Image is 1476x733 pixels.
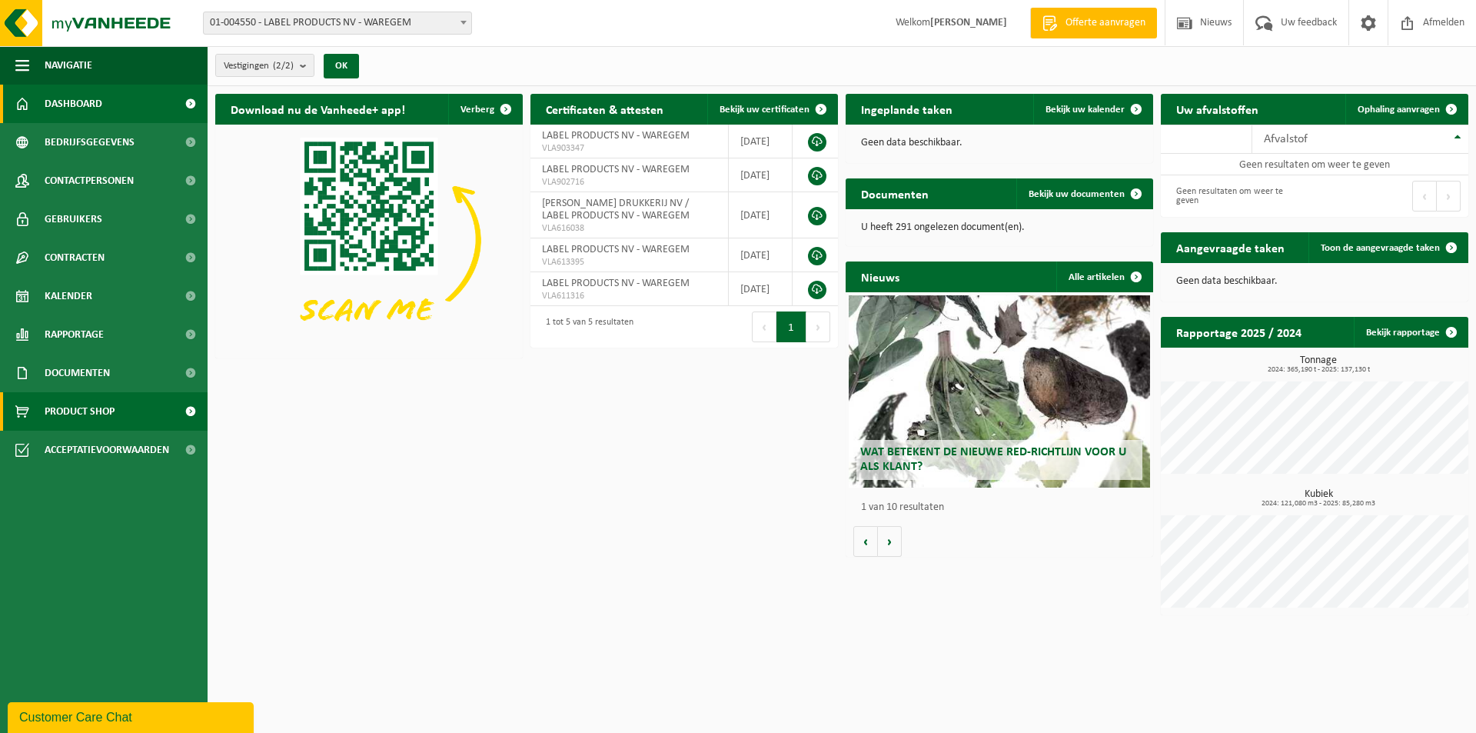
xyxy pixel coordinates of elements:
[846,262,915,292] h2: Nieuws
[542,164,690,175] span: LABEL PRODUCTS NV - WAREGEM
[1437,181,1461,212] button: Next
[542,244,690,255] span: LABEL PRODUCTS NV - WAREGEM
[1168,355,1468,374] h3: Tonnage
[729,192,793,238] td: [DATE]
[1168,366,1468,374] span: 2024: 365,190 t - 2025: 137,130 t
[853,526,878,557] button: Vorige
[1062,15,1149,31] span: Offerte aanvragen
[1161,154,1468,175] td: Geen resultaten om weer te geven
[460,105,494,115] span: Verberg
[1030,8,1157,38] a: Offerte aanvragen
[1354,317,1467,348] a: Bekijk rapportage
[1264,133,1308,145] span: Afvalstof
[45,46,92,85] span: Navigatie
[45,162,134,200] span: Contactpersonen
[860,446,1126,473] span: Wat betekent de nieuwe RED-richtlijn voor u als klant?
[729,238,793,272] td: [DATE]
[324,54,359,78] button: OK
[729,158,793,192] td: [DATE]
[1056,262,1152,292] a: Alle artikelen
[45,277,92,315] span: Kalender
[204,12,471,34] span: 01-004550 - LABEL PRODUCTS NV - WAREGEM
[45,392,115,431] span: Product Shop
[729,272,793,306] td: [DATE]
[45,123,135,162] span: Bedrijfsgegevens
[878,526,902,557] button: Volgende
[1033,94,1152,125] a: Bekijk uw kalender
[1161,317,1317,347] h2: Rapportage 2025 / 2024
[861,502,1145,513] p: 1 van 10 resultaten
[542,142,716,155] span: VLA903347
[806,312,830,342] button: Next
[448,94,521,125] button: Verberg
[215,125,523,355] img: Download de VHEPlus App
[1029,189,1125,199] span: Bekijk uw documenten
[846,94,968,124] h2: Ingeplande taken
[1016,178,1152,209] a: Bekijk uw documenten
[45,238,105,277] span: Contracten
[542,278,690,289] span: LABEL PRODUCTS NV - WAREGEM
[707,94,836,125] a: Bekijk uw certificaten
[45,431,169,469] span: Acceptatievoorwaarden
[1045,105,1125,115] span: Bekijk uw kalender
[8,699,257,733] iframe: chat widget
[203,12,472,35] span: 01-004550 - LABEL PRODUCTS NV - WAREGEM
[720,105,809,115] span: Bekijk uw certificaten
[930,17,1007,28] strong: [PERSON_NAME]
[1168,500,1468,508] span: 2024: 121,080 m3 - 2025: 85,280 m3
[1358,105,1440,115] span: Ophaling aanvragen
[45,315,104,354] span: Rapportage
[45,85,102,123] span: Dashboard
[273,61,294,71] count: (2/2)
[542,198,690,222] span: [PERSON_NAME] DRUKKERIJ NV / LABEL PRODUCTS NV - WAREGEM
[1161,232,1300,262] h2: Aangevraagde taken
[1321,243,1440,253] span: Toon de aangevraagde taken
[1168,179,1307,213] div: Geen resultaten om weer te geven
[861,222,1138,233] p: U heeft 291 ongelezen document(en).
[1176,276,1453,287] p: Geen data beschikbaar.
[1345,94,1467,125] a: Ophaling aanvragen
[752,312,776,342] button: Previous
[215,54,314,77] button: Vestigingen(2/2)
[45,200,102,238] span: Gebruikers
[1168,489,1468,508] h3: Kubiek
[729,125,793,158] td: [DATE]
[215,94,421,124] h2: Download nu de Vanheede+ app!
[1308,232,1467,263] a: Toon de aangevraagde taken
[542,130,690,142] span: LABEL PRODUCTS NV - WAREGEM
[542,290,716,302] span: VLA611316
[861,138,1138,148] p: Geen data beschikbaar.
[224,55,294,78] span: Vestigingen
[542,256,716,268] span: VLA613395
[776,312,806,342] button: 1
[542,176,716,188] span: VLA902716
[1161,94,1274,124] h2: Uw afvalstoffen
[1412,181,1437,212] button: Previous
[849,295,1150,488] a: Wat betekent de nieuwe RED-richtlijn voor u als klant?
[542,222,716,235] span: VLA616038
[530,94,679,124] h2: Certificaten & attesten
[846,178,944,208] h2: Documenten
[538,310,633,344] div: 1 tot 5 van 5 resultaten
[45,354,110,392] span: Documenten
